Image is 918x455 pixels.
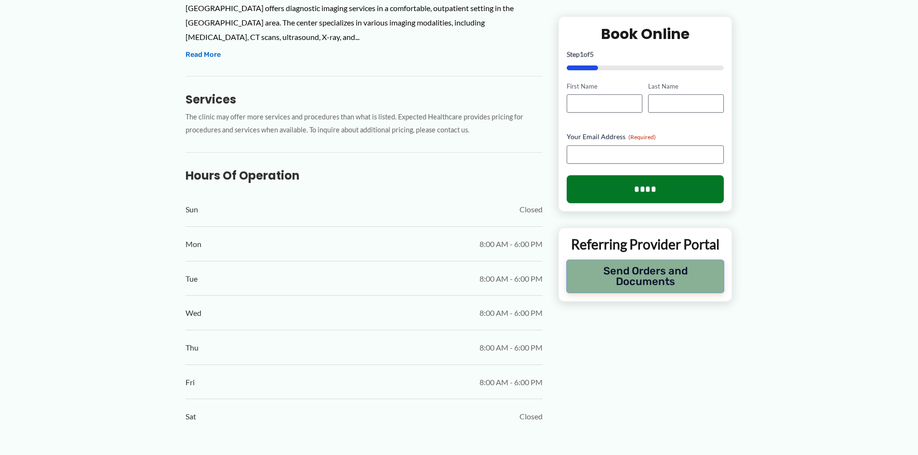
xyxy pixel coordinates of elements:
span: 5 [590,50,594,58]
span: Sat [186,409,196,424]
div: [GEOGRAPHIC_DATA] offers diagnostic imaging services in a comfortable, outpatient setting in the ... [186,1,543,44]
span: Closed [519,202,543,217]
span: 8:00 AM - 6:00 PM [479,306,543,320]
span: Fri [186,375,195,390]
span: 8:00 AM - 6:00 PM [479,375,543,390]
label: First Name [567,81,642,91]
span: Wed [186,306,201,320]
span: Tue [186,272,198,286]
p: Step of [567,51,724,57]
span: 8:00 AM - 6:00 PM [479,272,543,286]
button: Send Orders and Documents [566,260,725,293]
span: Closed [519,409,543,424]
p: Referring Provider Portal [566,235,725,253]
span: (Required) [628,133,656,141]
p: The clinic may offer more services and procedures than what is listed. Expected Healthcare provid... [186,111,543,137]
h2: Book Online [567,24,724,43]
span: 8:00 AM - 6:00 PM [479,340,543,355]
span: Mon [186,237,201,251]
label: Last Name [648,81,724,91]
label: Your Email Address [567,132,724,142]
span: 1 [580,50,584,58]
h3: Services [186,92,543,107]
span: Thu [186,340,199,355]
span: 8:00 AM - 6:00 PM [479,237,543,251]
span: Sun [186,202,198,217]
h3: Hours of Operation [186,168,543,183]
button: Read More [186,49,221,61]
